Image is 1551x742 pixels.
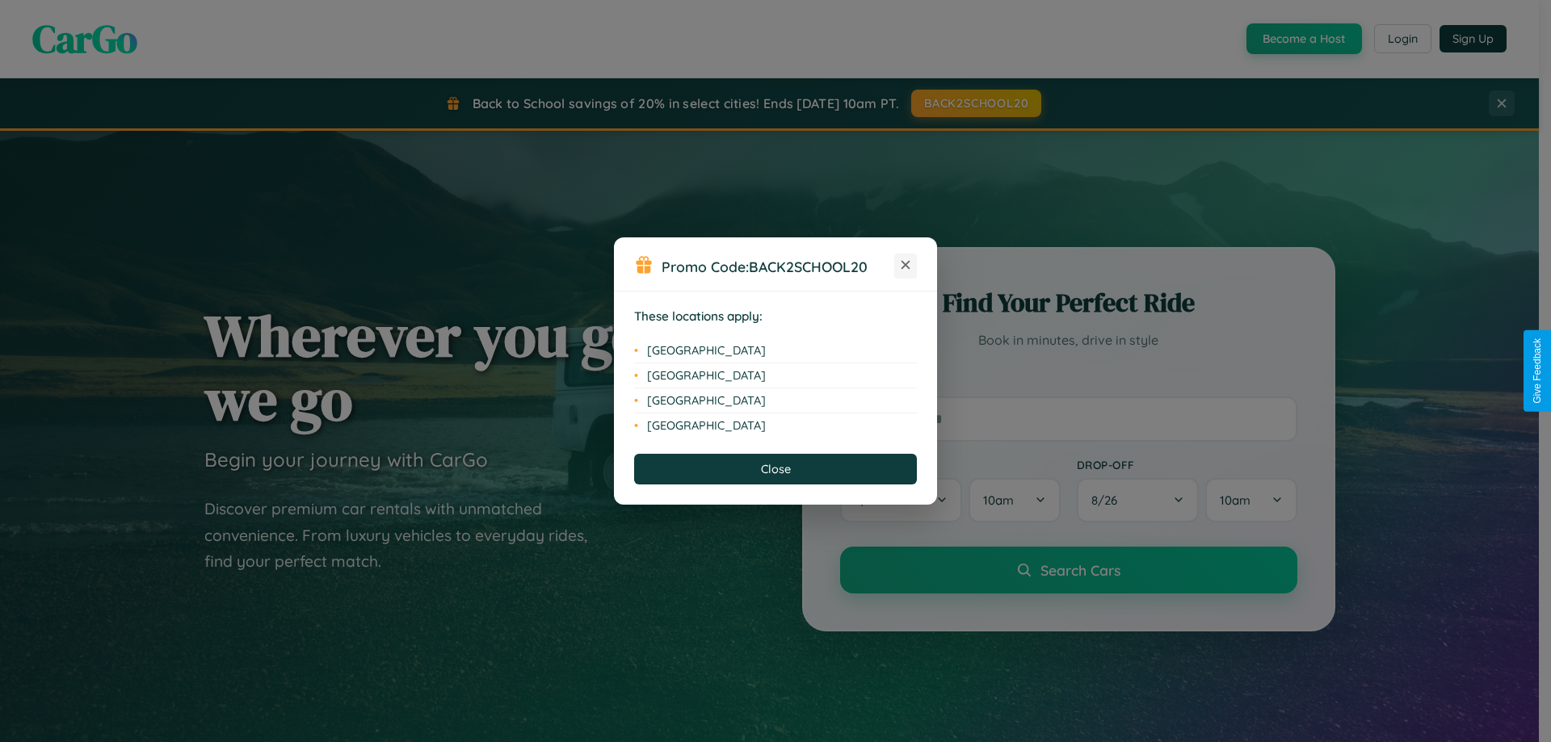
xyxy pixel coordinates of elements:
button: Close [634,454,917,484]
li: [GEOGRAPHIC_DATA] [634,338,917,363]
li: [GEOGRAPHIC_DATA] [634,413,917,438]
li: [GEOGRAPHIC_DATA] [634,363,917,388]
strong: These locations apply: [634,308,763,324]
b: BACK2SCHOOL20 [749,258,868,275]
h3: Promo Code: [662,258,894,275]
li: [GEOGRAPHIC_DATA] [634,388,917,413]
div: Give Feedback [1532,338,1543,404]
